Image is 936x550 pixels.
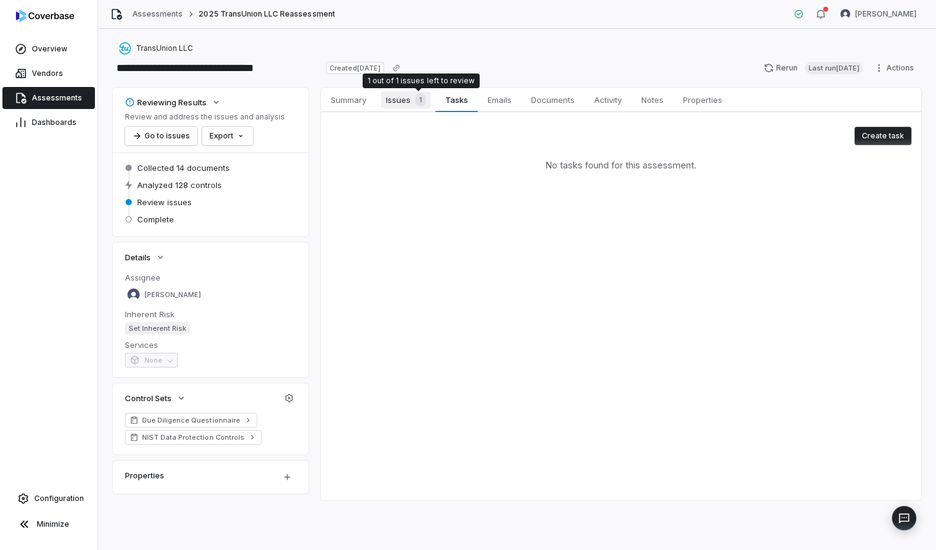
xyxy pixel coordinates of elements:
[2,38,95,60] a: Overview
[125,252,151,263] span: Details
[125,127,197,145] button: Go to issues
[833,5,924,23] button: Meghan Paonessa avatar[PERSON_NAME]
[125,339,296,350] dt: Services
[440,92,472,108] span: Tasks
[2,62,95,85] a: Vendors
[855,9,916,19] span: [PERSON_NAME]
[125,413,257,428] a: Due Diligence Questionnaire
[136,43,193,53] span: TransUnion LLC
[132,9,183,19] a: Assessments
[32,93,82,103] span: Assessments
[483,92,516,108] span: Emails
[121,387,190,409] button: Control Sets
[326,62,383,74] span: Created [DATE]
[636,92,668,108] span: Notes
[137,179,222,190] span: Analyzed 128 controls
[326,92,371,108] span: Summary
[127,288,140,301] img: Meghan Paonessa avatar
[125,322,190,334] span: Set Inherent Risk
[137,197,192,208] span: Review issues
[870,59,921,77] button: Actions
[381,91,431,108] span: Issues
[678,92,727,108] span: Properties
[546,159,696,171] div: No tasks found for this assessment.
[137,162,230,173] span: Collected 14 documents
[855,127,911,145] button: Create task
[32,69,63,78] span: Vendors
[757,59,870,77] button: RerunLast run[DATE]
[385,57,407,79] button: Copy link
[125,272,296,283] dt: Assignee
[125,430,262,445] a: NIST Data Protection Controls
[145,290,201,299] span: [PERSON_NAME]
[125,97,206,108] div: Reviewing Results
[37,519,69,529] span: Minimize
[526,92,579,108] span: Documents
[32,44,67,54] span: Overview
[2,111,95,134] a: Dashboards
[121,246,169,268] button: Details
[142,415,240,425] span: Due Diligence Questionnaire
[142,432,244,442] span: NIST Data Protection Controls
[115,37,197,59] button: https://transunion.com/TransUnion LLC
[840,9,850,19] img: Meghan Paonessa avatar
[2,87,95,109] a: Assessments
[5,512,92,537] button: Minimize
[198,9,334,19] span: 2025 TransUnion LLC Reassessment
[34,494,84,503] span: Configuration
[16,10,74,22] img: logo-D7KZi-bG.svg
[805,62,863,74] span: Last run [DATE]
[32,118,77,127] span: Dashboards
[202,127,253,145] button: Export
[368,76,475,86] div: 1 out of 1 issues left to review
[589,92,627,108] span: Activity
[125,112,285,122] p: Review and address the issues and analysis
[121,91,225,113] button: Reviewing Results
[125,393,172,404] span: Control Sets
[125,309,296,320] dt: Inherent Risk
[415,94,426,106] span: 1
[5,488,92,510] a: Configuration
[137,214,174,225] span: Complete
